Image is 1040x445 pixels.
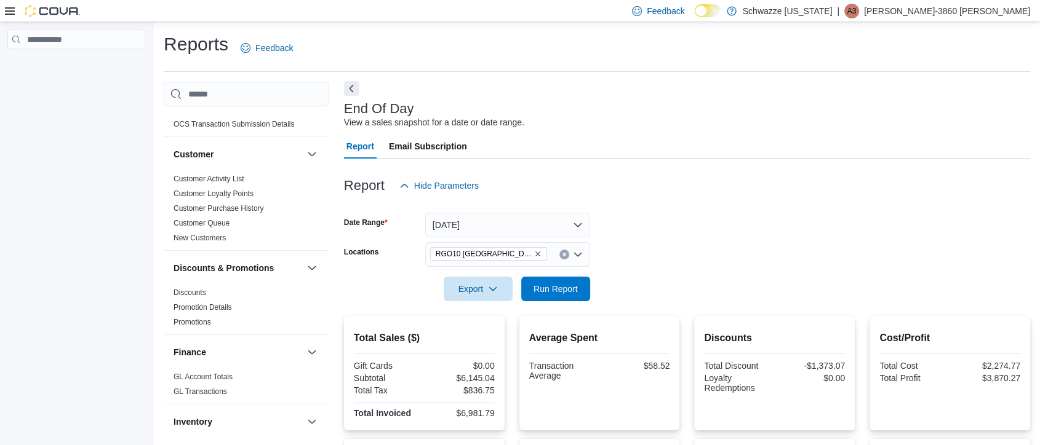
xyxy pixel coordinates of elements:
[305,345,319,360] button: Finance
[174,189,254,198] a: Customer Loyalty Points
[174,262,302,274] button: Discounts & Promotions
[164,32,228,57] h1: Reports
[777,373,845,383] div: $0.00
[704,331,845,345] h2: Discounts
[164,369,329,404] div: Finance
[444,277,513,301] button: Export
[704,361,772,371] div: Total Discount
[354,373,422,383] div: Subtotal
[559,250,569,259] button: Clear input
[174,119,295,129] span: OCS Transaction Submission Details
[344,101,414,116] h3: End Of Day
[602,361,670,371] div: $58.52
[174,120,295,128] a: OCS Transaction Submission Details
[174,346,206,358] h3: Finance
[436,248,532,260] span: RGO10 [GEOGRAPHIC_DATA]
[521,277,590,301] button: Run Report
[344,116,524,129] div: View a sales snapshot for a date or date range.
[704,373,772,393] div: Loyalty Redemptions
[425,213,590,237] button: [DATE]
[847,4,857,18] span: A3
[164,171,329,250] div: Customer
[174,387,227,396] a: GL Transactions
[174,218,230,228] span: Customer Queue
[174,372,233,382] span: GL Account Totals
[174,303,232,312] a: Promotion Details
[236,36,298,60] a: Feedback
[305,261,319,275] button: Discounts & Promotions
[25,5,80,17] img: Cova
[354,385,422,395] div: Total Tax
[174,387,227,396] span: GL Transactions
[174,175,244,183] a: Customer Activity List
[174,318,211,326] a: Promotions
[879,373,947,383] div: Total Profit
[174,219,230,227] a: Customer Queue
[534,283,578,295] span: Run Report
[174,415,212,428] h3: Inventory
[394,173,484,198] button: Hide Parameters
[879,361,947,371] div: Total Cost
[344,247,379,257] label: Locations
[174,204,264,213] a: Customer Purchase History
[174,372,233,381] a: GL Account Totals
[344,81,359,96] button: Next
[174,234,226,242] a: New Customers
[174,262,274,274] h3: Discounts & Promotions
[777,361,845,371] div: -$1,373.07
[346,134,374,159] span: Report
[174,415,302,428] button: Inventory
[529,331,670,345] h2: Average Spent
[164,285,329,334] div: Discounts & Promotions
[164,117,329,136] div: Compliance
[414,179,479,192] span: Hide Parameters
[534,250,542,258] button: Remove RGO10 Santa Fe from selection in this group
[174,288,206,297] a: Discounts
[344,178,385,193] h3: Report
[354,331,495,345] h2: Total Sales ($)
[344,218,388,227] label: Date Range
[174,174,244,184] span: Customer Activity List
[647,5,684,17] span: Feedback
[451,277,505,301] span: Export
[174,317,211,327] span: Promotions
[174,189,254,199] span: Customer Loyalty Points
[879,331,1020,345] h2: Cost/Profit
[844,4,859,18] div: Alexis-3860 Shoope
[255,42,293,54] span: Feedback
[695,4,721,17] input: Dark Mode
[426,373,494,383] div: $6,145.04
[529,361,597,380] div: Transaction Average
[426,385,494,395] div: $836.75
[174,346,302,358] button: Finance
[430,247,547,261] span: RGO10 Santa Fe
[305,147,319,162] button: Customer
[426,408,494,418] div: $6,981.79
[174,288,206,297] span: Discounts
[174,233,226,243] span: New Customers
[354,361,422,371] div: Gift Cards
[837,4,839,18] p: |
[174,148,302,160] button: Customer
[174,302,232,312] span: Promotion Details
[354,408,411,418] strong: Total Invoiced
[305,414,319,429] button: Inventory
[953,361,1020,371] div: $2,274.77
[864,4,1030,18] p: [PERSON_NAME]-3860 [PERSON_NAME]
[389,134,467,159] span: Email Subscription
[7,52,145,81] nav: Complex example
[426,361,494,371] div: $0.00
[174,148,214,160] h3: Customer
[573,250,583,259] button: Open list of options
[743,4,833,18] p: Schwazze [US_STATE]
[953,373,1020,383] div: $3,870.27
